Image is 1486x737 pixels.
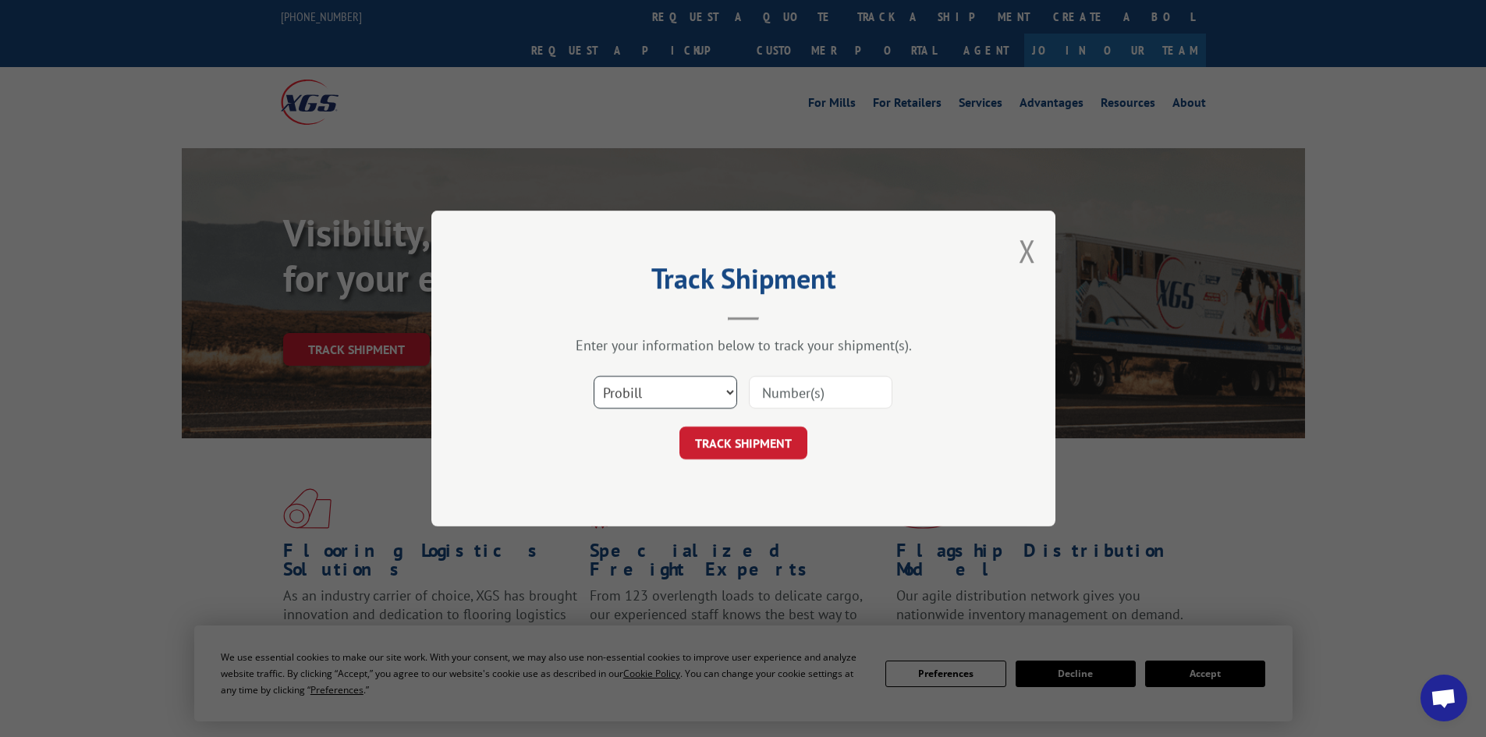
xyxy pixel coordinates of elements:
div: Enter your information below to track your shipment(s). [509,336,977,354]
div: Open chat [1420,675,1467,721]
button: Close modal [1019,230,1036,271]
h2: Track Shipment [509,268,977,297]
button: TRACK SHIPMENT [679,427,807,459]
input: Number(s) [749,376,892,409]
